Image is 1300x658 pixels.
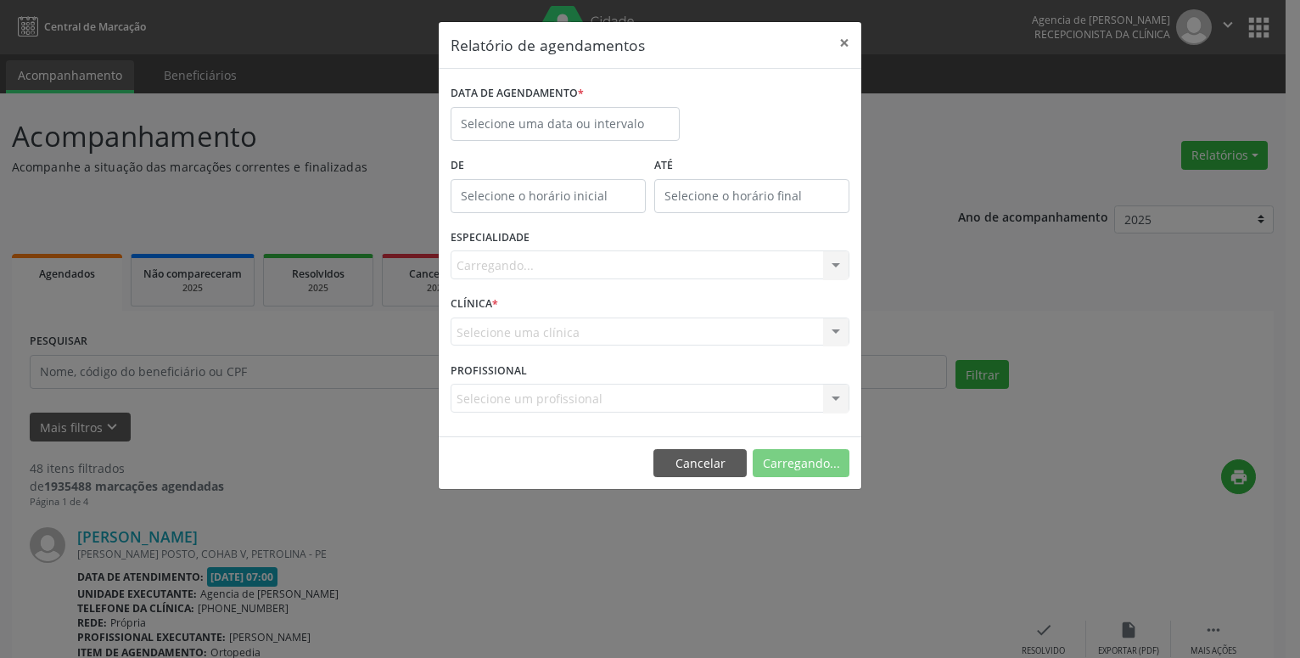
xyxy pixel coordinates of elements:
[451,153,646,179] label: De
[654,153,849,179] label: ATÉ
[451,81,584,107] label: DATA DE AGENDAMENTO
[827,22,861,64] button: Close
[753,449,849,478] button: Carregando...
[451,225,530,251] label: ESPECIALIDADE
[654,179,849,213] input: Selecione o horário final
[451,34,645,56] h5: Relatório de agendamentos
[451,357,527,384] label: PROFISSIONAL
[451,107,680,141] input: Selecione uma data ou intervalo
[653,449,747,478] button: Cancelar
[451,291,498,318] label: CLÍNICA
[451,179,646,213] input: Selecione o horário inicial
